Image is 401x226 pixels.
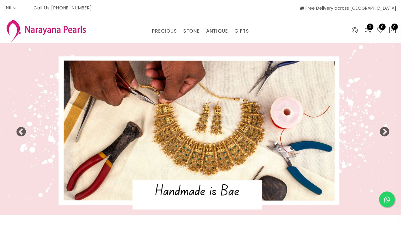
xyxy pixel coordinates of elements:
[364,26,372,35] a: 0
[377,26,384,35] a: 0
[379,24,386,30] span: 0
[367,24,373,30] span: 0
[183,26,200,36] a: STONE
[152,26,177,36] a: PRECIOUS
[379,127,385,133] button: Next
[16,127,22,133] button: Previous
[206,26,228,36] a: ANTIQUE
[300,5,396,11] span: Free Delivery across [GEOGRAPHIC_DATA]
[234,26,249,36] a: GIFTS
[34,6,92,10] p: Call Us [PHONE_NUMBER]
[391,24,398,30] span: 0
[389,26,396,35] button: 0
